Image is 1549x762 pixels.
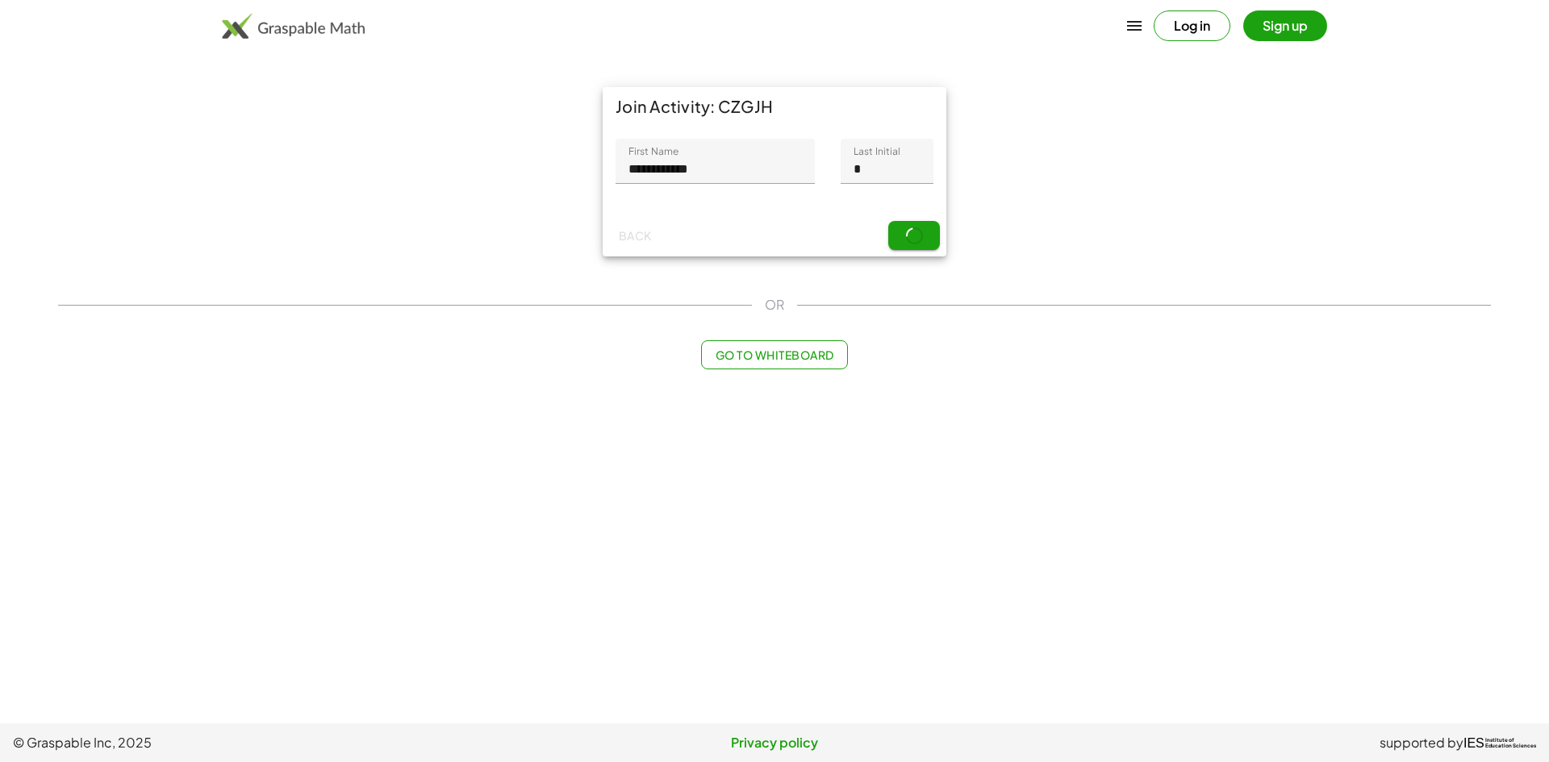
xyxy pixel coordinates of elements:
[603,87,946,126] div: Join Activity: CZGJH
[13,733,520,752] span: © Graspable Inc, 2025
[1243,10,1327,41] button: Sign up
[1380,733,1463,752] span: supported by
[1485,738,1536,749] span: Institute of Education Sciences
[1154,10,1230,41] button: Log in
[765,295,784,314] span: OR
[701,340,847,369] button: Go to Whiteboard
[1463,733,1536,752] a: IESInstitute ofEducation Sciences
[1463,735,1484,751] span: IES
[715,348,833,362] span: Go to Whiteboard
[520,733,1028,752] a: Privacy policy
